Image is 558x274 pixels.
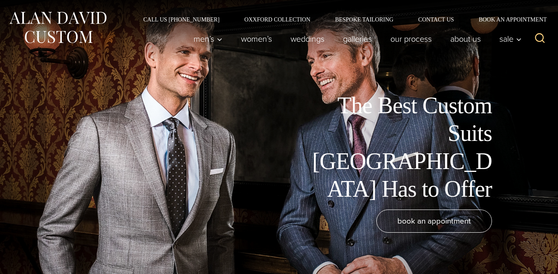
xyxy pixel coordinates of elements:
[441,31,490,47] a: About Us
[381,31,441,47] a: Our Process
[194,35,222,43] span: Men’s
[376,210,492,233] a: book an appointment
[232,17,323,22] a: Oxxford Collection
[306,92,492,203] h1: The Best Custom Suits [GEOGRAPHIC_DATA] Has to Offer
[8,9,107,46] img: Alan David Custom
[131,17,550,22] nav: Secondary Navigation
[281,31,334,47] a: weddings
[232,31,281,47] a: Women’s
[334,31,381,47] a: Galleries
[530,29,550,49] button: View Search Form
[499,35,522,43] span: Sale
[397,215,471,227] span: book an appointment
[131,17,232,22] a: Call Us [PHONE_NUMBER]
[466,17,550,22] a: Book an Appointment
[184,31,526,47] nav: Primary Navigation
[406,17,466,22] a: Contact Us
[323,17,406,22] a: Bespoke Tailoring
